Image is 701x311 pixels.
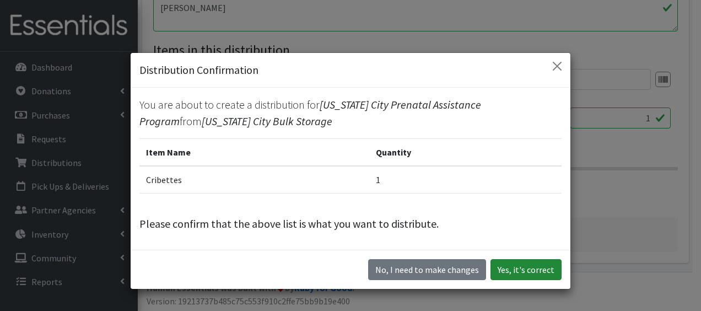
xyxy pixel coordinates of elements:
p: Please confirm that the above list is what you want to distribute. [139,216,562,232]
td: Cribettes [139,166,369,194]
span: [US_STATE] City Bulk Storage [202,114,332,128]
button: Close [548,57,566,75]
button: No I need to make changes [368,259,486,280]
td: 1 [369,166,562,194]
th: Item Name [139,139,369,167]
th: Quantity [369,139,562,167]
p: You are about to create a distribution for from [139,96,562,130]
h5: Distribution Confirmation [139,62,258,78]
button: Yes, it's correct [490,259,562,280]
